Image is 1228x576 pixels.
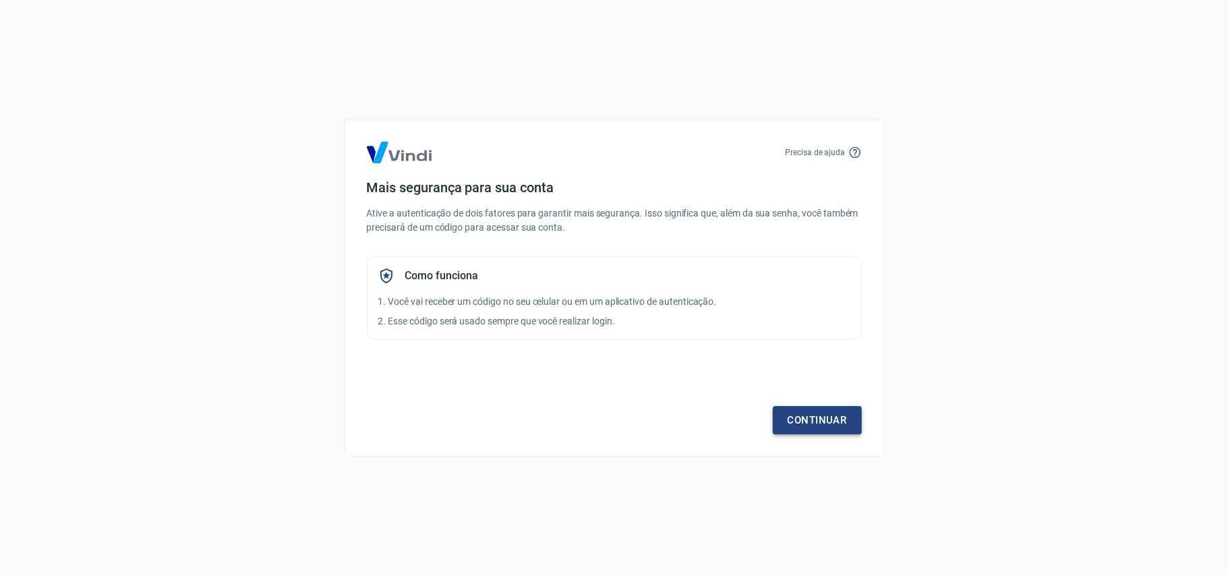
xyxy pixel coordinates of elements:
a: Continuar [773,406,862,434]
p: Precisa de ajuda [785,146,845,159]
h4: Mais segurança para sua conta [367,179,862,196]
img: Logo Vind [367,142,432,163]
p: Ative a autenticação de dois fatores para garantir mais segurança. Isso significa que, além da su... [367,206,862,235]
p: 2. Esse código será usado sempre que você realizar login. [378,314,850,328]
h5: Como funciona [405,269,478,283]
p: 1. Você vai receber um código no seu celular ou em um aplicativo de autenticação. [378,295,850,309]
